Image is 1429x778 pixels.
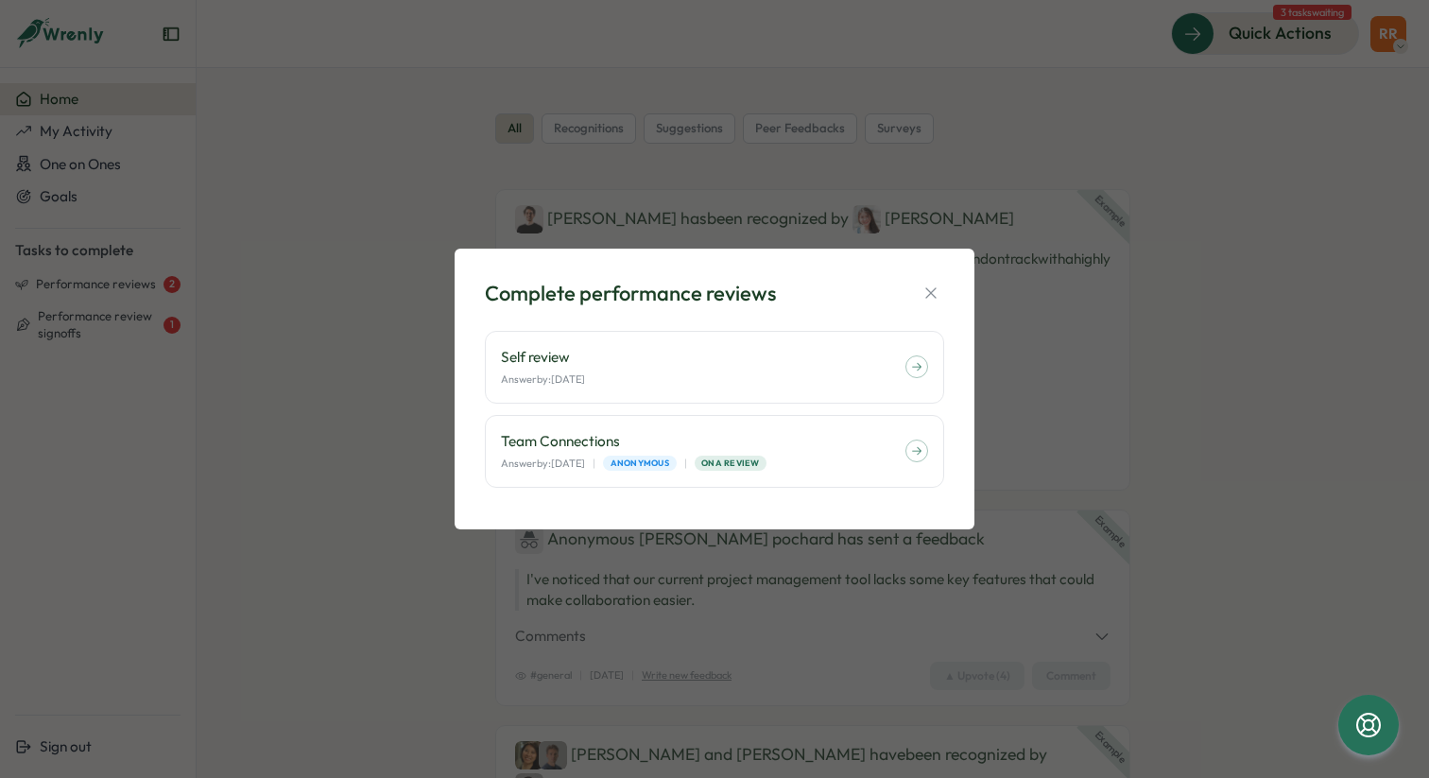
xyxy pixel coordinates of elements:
[485,279,776,308] div: Complete performance reviews
[684,456,687,472] p: |
[501,347,905,368] p: Self review
[701,457,760,470] span: ONA Review
[501,456,585,472] p: Answer by: [DATE]
[485,415,944,488] a: Team Connections Answerby:[DATE]|Anonymous|ONA Review
[501,372,585,388] p: Answer by: [DATE]
[485,331,944,404] a: Self review Answerby:[DATE]
[611,457,669,470] span: Anonymous
[501,431,905,452] p: Team Connections
[593,456,595,472] p: |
